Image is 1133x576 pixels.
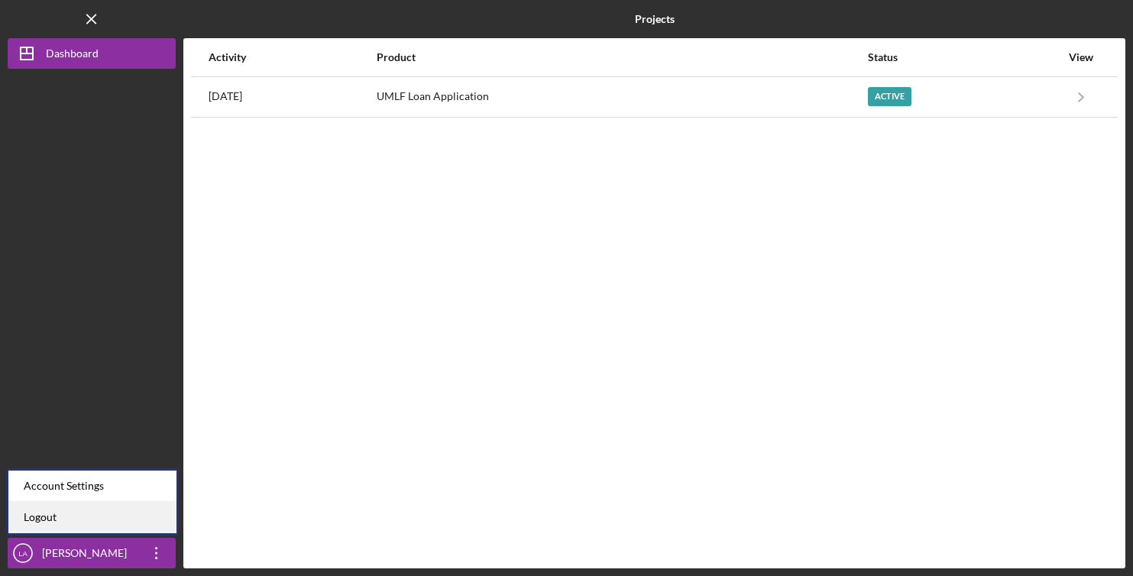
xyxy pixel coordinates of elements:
[209,90,242,102] time: 2025-10-05 08:34
[8,38,176,69] button: Dashboard
[635,13,675,25] b: Projects
[209,51,375,63] div: Activity
[18,549,28,558] text: LA
[377,51,866,63] div: Product
[8,538,176,568] button: LA[PERSON_NAME]
[1062,51,1100,63] div: View
[8,502,176,533] a: Logout
[8,471,176,502] div: Account Settings
[377,78,866,116] div: UMLF Loan Application
[46,38,99,73] div: Dashboard
[868,51,1060,63] div: Status
[38,538,138,572] div: [PERSON_NAME]
[868,87,911,106] div: Active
